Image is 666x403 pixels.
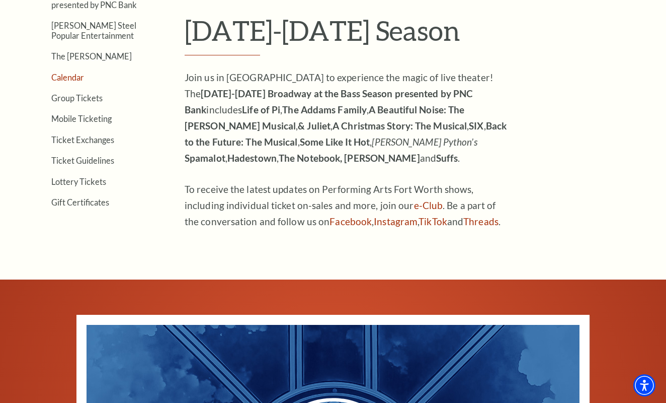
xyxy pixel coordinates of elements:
[51,177,106,186] a: Lottery Tickets
[51,156,114,165] a: Ticket Guidelines
[185,70,512,166] p: Join us in [GEOGRAPHIC_DATA] to experience the magic of live theater! The includes , , , , , , , ...
[51,93,103,103] a: Group Tickets
[329,216,372,227] a: Facebook - open in a new tab
[374,216,418,227] a: Instagram - open in a new tab
[279,152,420,164] strong: The Notebook, [PERSON_NAME]
[282,104,367,115] strong: The Addams Family
[51,51,132,61] a: The [PERSON_NAME]
[185,120,507,148] strong: Back to the Future: The Musical
[242,104,280,115] strong: Life of Pi
[298,120,330,131] strong: & Juliet
[51,135,114,145] a: Ticket Exchanges
[51,114,112,123] a: Mobile Ticketing
[51,21,136,40] a: [PERSON_NAME] Steel Popular Entertainment
[332,120,467,131] strong: A Christmas Story: The Musical
[633,374,655,396] div: Accessibility Menu
[185,104,464,131] strong: A Beautiful Noise: The [PERSON_NAME] Musical
[463,216,498,227] a: Threads - open in a new tab
[436,152,458,164] strong: Suffs
[300,136,370,148] strong: Some Like It Hot
[185,181,512,230] p: To receive the latest updates on Performing Arts Fort Worth shows, including individual ticket on...
[419,216,447,227] a: TikTok - open in a new tab
[185,88,473,115] strong: [DATE]-[DATE] Broadway at the Bass Season presented by PNC Bank
[185,152,225,164] strong: Spamalot
[414,199,443,211] a: e-Club
[51,73,84,82] a: Calendar
[372,136,477,148] em: [PERSON_NAME] Python’s
[51,197,109,207] a: Gift Certificates
[227,152,277,164] strong: Hadestown
[469,120,483,131] strong: SIX
[185,14,645,55] h1: [DATE]-[DATE] Season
